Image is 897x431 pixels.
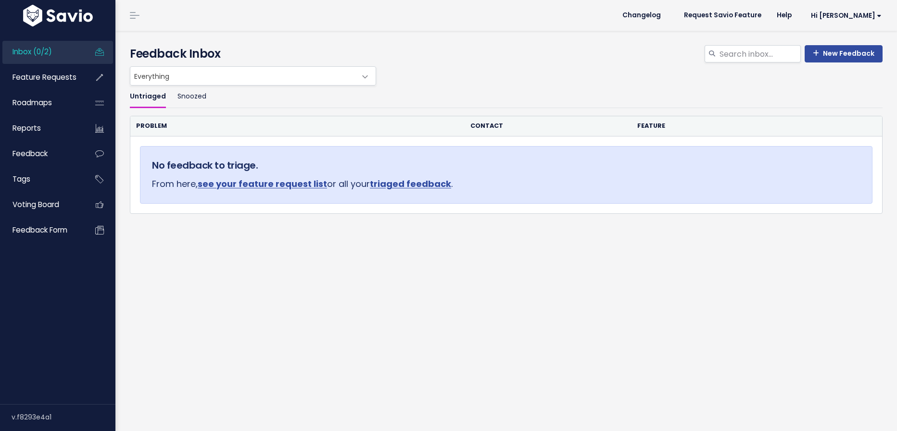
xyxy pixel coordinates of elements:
[2,117,80,139] a: Reports
[21,5,95,26] img: logo-white.9d6f32f41409.svg
[198,178,327,190] a: see your feature request list
[13,47,52,57] span: Inbox (0/2)
[622,12,661,19] span: Changelog
[805,45,883,62] a: New Feedback
[130,45,883,62] h4: Feedback Inbox
[769,8,799,23] a: Help
[2,66,80,88] a: Feature Requests
[152,158,860,172] h5: No feedback to triage.
[2,194,80,216] a: Voting Board
[13,98,52,108] span: Roadmaps
[632,116,840,136] th: Feature
[676,8,769,23] a: Request Savio Feature
[465,116,632,136] th: Contact
[719,45,801,62] input: Search inbox...
[130,86,166,108] a: Untriaged
[130,116,465,136] th: Problem
[12,405,115,430] div: v.f8293e4a1
[13,174,30,184] span: Tags
[370,178,451,190] a: triaged feedback
[130,86,883,108] ul: Filter feature requests
[13,225,67,235] span: Feedback form
[2,92,80,114] a: Roadmaps
[811,12,882,19] span: Hi [PERSON_NAME]
[130,67,356,85] span: Everything
[13,123,41,133] span: Reports
[799,8,889,23] a: Hi [PERSON_NAME]
[13,148,48,159] span: Feedback
[13,72,76,82] span: Feature Requests
[2,168,80,190] a: Tags
[130,66,376,86] span: Everything
[13,199,59,209] span: Voting Board
[2,143,80,165] a: Feedback
[2,41,80,63] a: Inbox (0/2)
[177,86,206,108] a: Snoozed
[152,176,860,192] p: From here, or all your .
[2,219,80,241] a: Feedback form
